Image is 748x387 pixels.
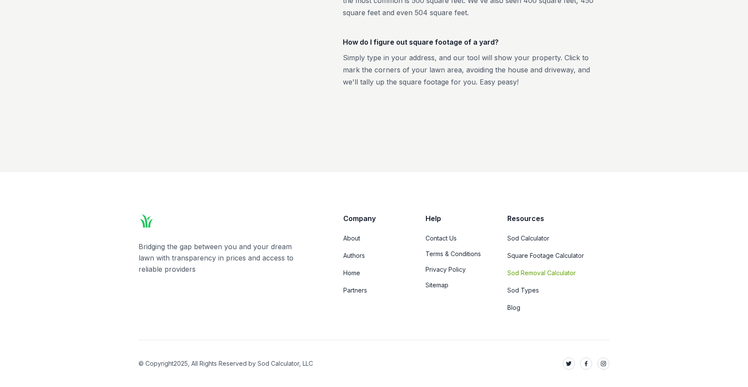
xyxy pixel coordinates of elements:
[343,269,404,277] a: Home
[507,234,609,243] a: Sod Calculator
[426,234,487,243] a: Contact Us
[426,213,487,224] p: Help
[426,265,487,274] a: Privacy Policy
[343,52,596,88] p: Simply type in your address, and our tool will show your property. Click to mark the corners of y...
[343,286,404,295] a: Partners
[507,213,609,224] p: Resources
[343,234,404,243] a: About
[507,269,609,277] a: Sod Removal Calculator
[343,36,596,48] h3: How do I figure out square footage of a yard?
[507,251,609,260] a: Square Footage Calculator
[426,281,487,289] a: Sitemap
[343,213,404,224] p: Company
[507,286,609,295] a: Sod Types
[139,359,313,368] p: © Copyright 2025 , All Rights Reserved by Sod Calculator, LLC
[139,241,309,275] p: Bridging the gap between you and your dream lawn with transparency in prices and access to reliab...
[507,303,609,312] a: Blog
[426,250,487,258] a: Terms & Conditions
[343,251,404,260] a: Authors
